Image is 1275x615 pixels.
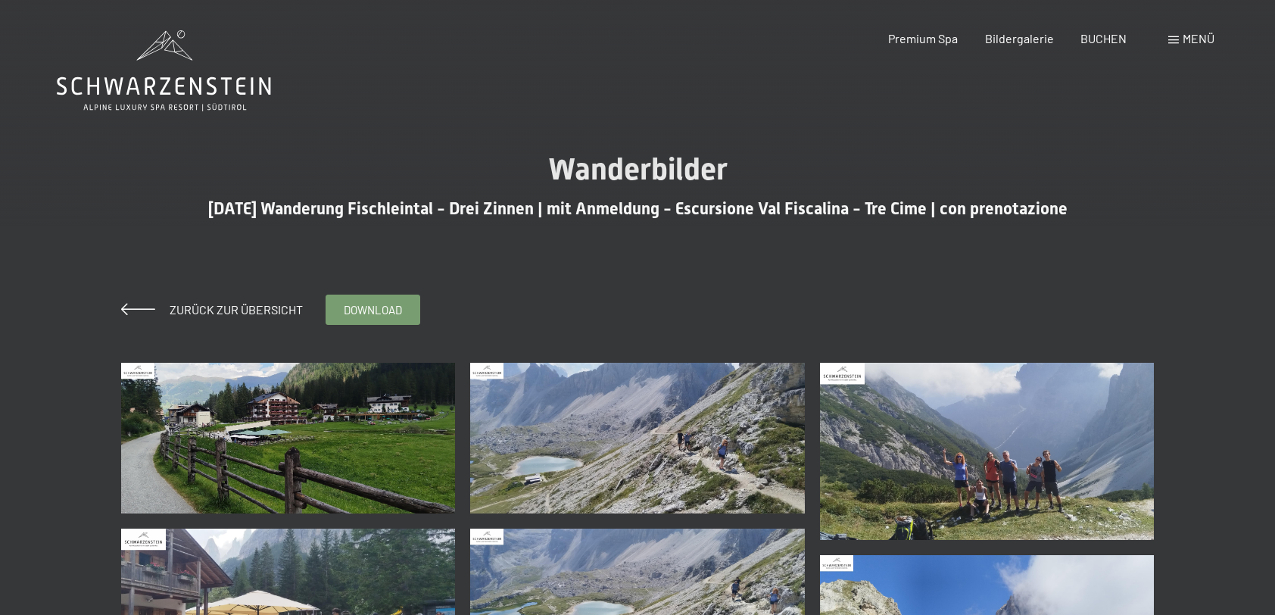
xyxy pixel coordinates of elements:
[121,302,303,317] a: Zurück zur Übersicht
[117,355,460,521] a: 19-08-2025
[820,363,1155,539] img: 19-08-2025
[466,355,809,521] a: 19-08-2025
[344,302,402,318] span: download
[888,31,958,45] a: Premium Spa
[470,363,805,514] img: 19-08-2025
[985,31,1054,45] a: Bildergalerie
[157,302,303,317] span: Zurück zur Übersicht
[121,363,456,514] img: 19-08-2025
[326,295,419,324] a: download
[1080,31,1127,45] a: BUCHEN
[548,151,728,187] span: Wanderbilder
[208,199,1068,218] span: [DATE] Wanderung Fischleintal - Drei Zinnen | mit Anmeldung - Escursione Val Fiscalina - Tre Cime...
[816,355,1158,547] a: 19-08-2025
[1183,31,1214,45] span: Menü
